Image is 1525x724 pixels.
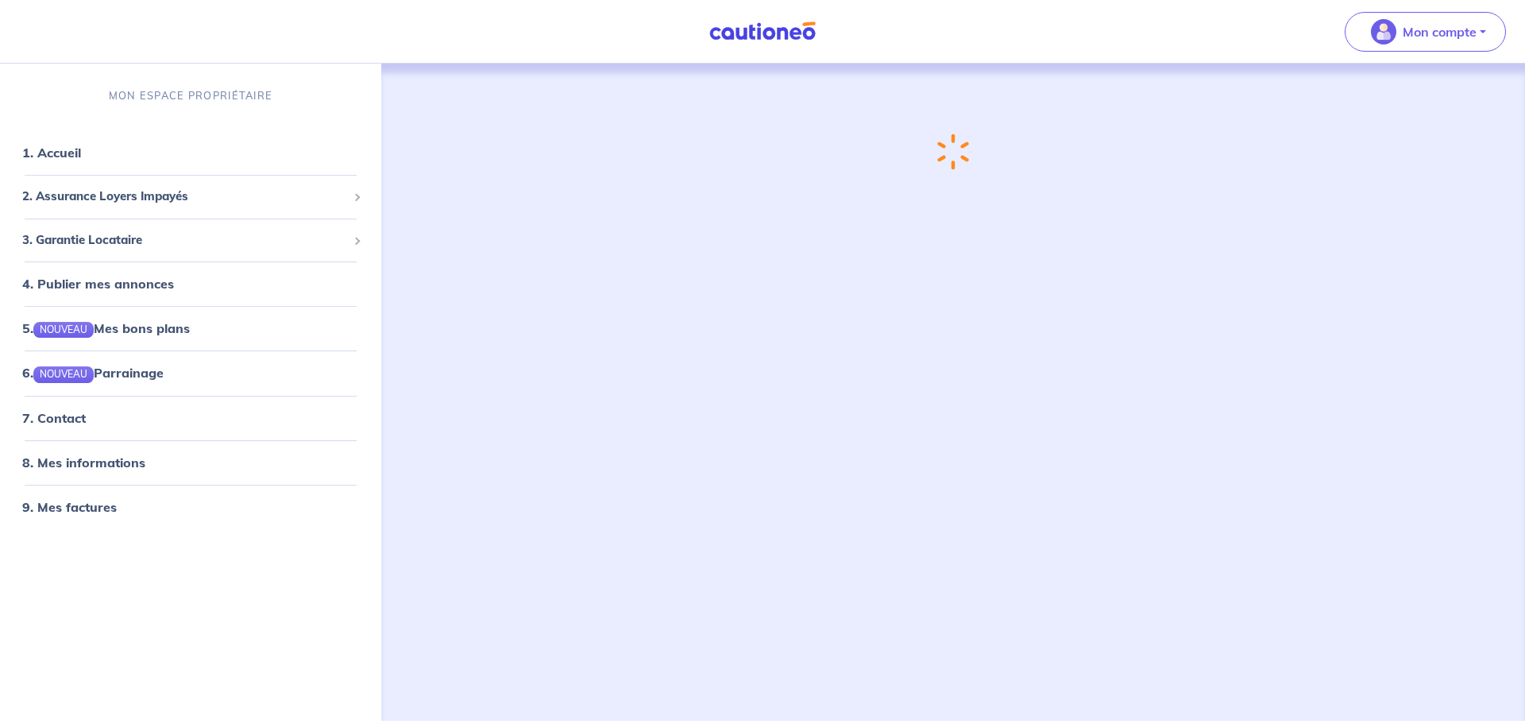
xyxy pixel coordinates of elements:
[22,145,81,161] a: 1. Accueil
[22,231,347,250] span: 3. Garantie Locataire
[22,410,86,426] a: 7. Contact
[6,137,375,168] div: 1. Accueil
[703,21,822,41] img: Cautioneo
[1403,22,1477,41] p: Mon compte
[22,455,145,470] a: 8. Mes informations
[22,276,174,292] a: 4. Publier mes annonces
[6,225,375,256] div: 3. Garantie Locataire
[937,134,969,170] img: loading-spinner
[6,402,375,434] div: 7. Contact
[22,188,347,206] span: 2. Assurance Loyers Impayés
[6,491,375,523] div: 9. Mes factures
[109,88,272,103] p: MON ESPACE PROPRIÉTAIRE
[6,357,375,389] div: 6.NOUVEAUParrainage
[6,447,375,478] div: 8. Mes informations
[6,312,375,344] div: 5.NOUVEAUMes bons plans
[22,365,164,381] a: 6.NOUVEAUParrainage
[22,499,117,515] a: 9. Mes factures
[6,268,375,300] div: 4. Publier mes annonces
[22,320,190,336] a: 5.NOUVEAUMes bons plans
[6,181,375,212] div: 2. Assurance Loyers Impayés
[1345,12,1506,52] button: illu_account_valid_menu.svgMon compte
[1371,19,1396,45] img: illu_account_valid_menu.svg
